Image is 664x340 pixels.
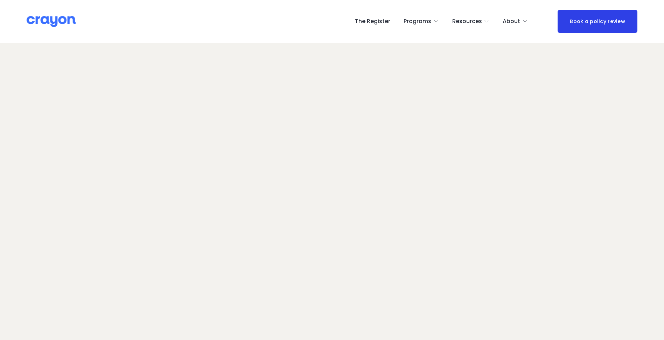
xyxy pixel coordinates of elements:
span: About [503,16,520,27]
span: Programs [404,16,431,27]
a: folder dropdown [503,16,528,27]
img: Crayon [27,15,76,28]
span: Resources [452,16,482,27]
a: Book a policy review [558,10,637,33]
a: The Register [355,16,390,27]
a: folder dropdown [452,16,490,27]
a: folder dropdown [404,16,439,27]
